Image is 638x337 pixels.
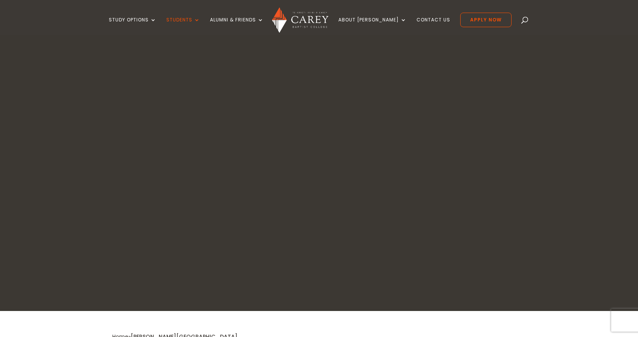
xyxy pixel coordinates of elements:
[460,13,512,27] a: Apply Now
[272,7,328,33] img: Carey Baptist College
[210,17,264,35] a: Alumni & Friends
[166,17,200,35] a: Students
[338,17,407,35] a: About [PERSON_NAME]
[109,17,156,35] a: Study Options
[417,17,450,35] a: Contact Us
